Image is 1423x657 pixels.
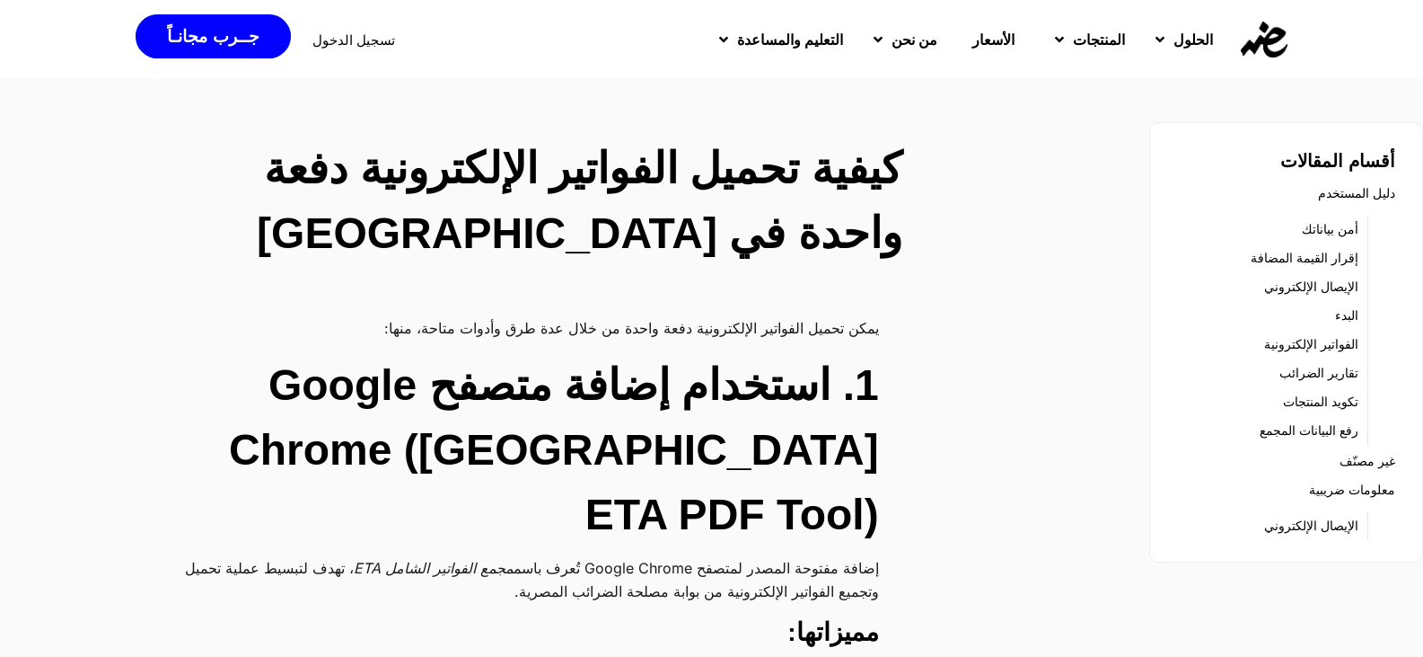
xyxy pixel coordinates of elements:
[1264,274,1358,299] a: الإيصال الإلكتروني
[1340,448,1395,474] a: غير مصنّف
[1279,360,1358,386] a: تقارير الضرائب
[1309,477,1395,502] a: معلومات ضريبية
[1280,151,1395,171] strong: أقسام المقالات
[1318,181,1395,206] a: دليل المستخدم
[1264,332,1358,357] a: الفواتير الإلكترونية
[354,559,514,577] em: مجمع الفواتير الشامل ETA
[152,353,879,547] h2: 1. استخدام إضافة متصفح Google Chrome ([GEOGRAPHIC_DATA] ETA PDF Tool)
[1335,303,1358,328] a: البدء
[1073,29,1125,50] span: المنتجات
[972,29,1015,50] span: الأسعار
[173,137,902,266] h2: كيفية تحميل الفواتير الإلكترونية دفعة واحدة في [GEOGRAPHIC_DATA]
[1260,418,1358,443] a: رفع البيانات المجمع
[737,29,843,50] span: التعليم والمساعدة
[152,556,879,603] p: إضافة مفتوحة المصدر لمتصفح Google Chrome تُعرف باسم ، تهدف لتبسيط عملية تحميل وتجميع الفواتير الإ...
[152,617,879,649] h3: مميزاتها:
[1138,16,1225,63] a: الحلول
[136,14,290,58] a: جــرب مجانـاً
[1241,22,1287,58] img: eDariba
[167,28,259,45] span: جــرب مجانـاً
[701,16,856,63] a: التعليم والمساعدة
[1283,389,1358,414] a: تكويد المنتجات
[1173,29,1213,50] span: الحلول
[1037,16,1138,63] a: المنتجات
[950,16,1037,63] a: الأسعار
[892,29,937,50] span: من نحن
[1264,513,1358,538] a: الإيصال الإلكتروني
[152,316,879,340] p: يمكن تحميل الفواتير الإلكترونية دفعة واحدة من خلال عدة طرق وأدوات متاحة، منها:
[1302,217,1358,242] a: أمن بياناتك
[856,16,950,63] a: من نحن
[312,33,395,47] a: تسجيل الدخول
[1251,245,1358,271] a: إقرار القيمة المضافة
